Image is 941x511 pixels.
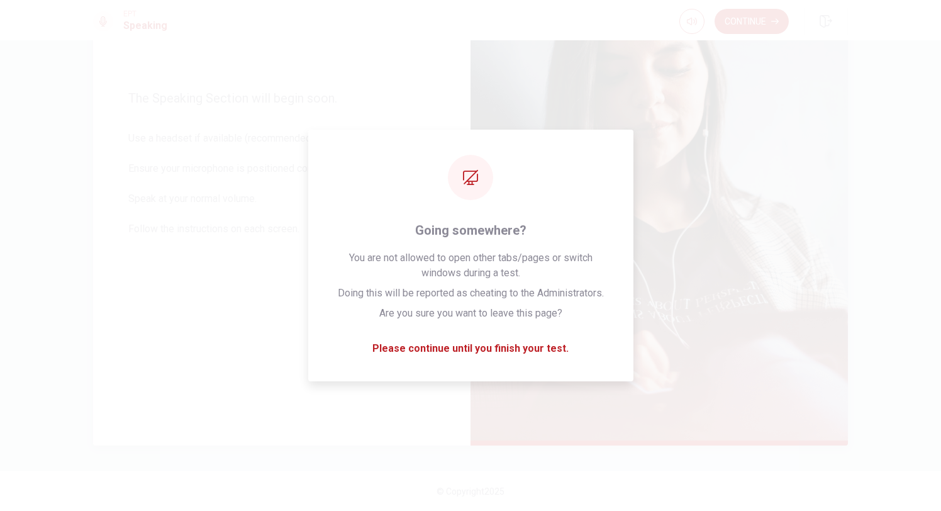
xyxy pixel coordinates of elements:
span: EPT [123,9,167,18]
h1: Speaking [123,18,167,33]
span: Use a headset if available (recommended for best audio quality). Ensure your microphone is positi... [128,131,435,252]
span: The Speaking Section will begin soon. [128,91,435,106]
span: © Copyright 2025 [437,486,504,497]
button: Continue [715,9,789,34]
